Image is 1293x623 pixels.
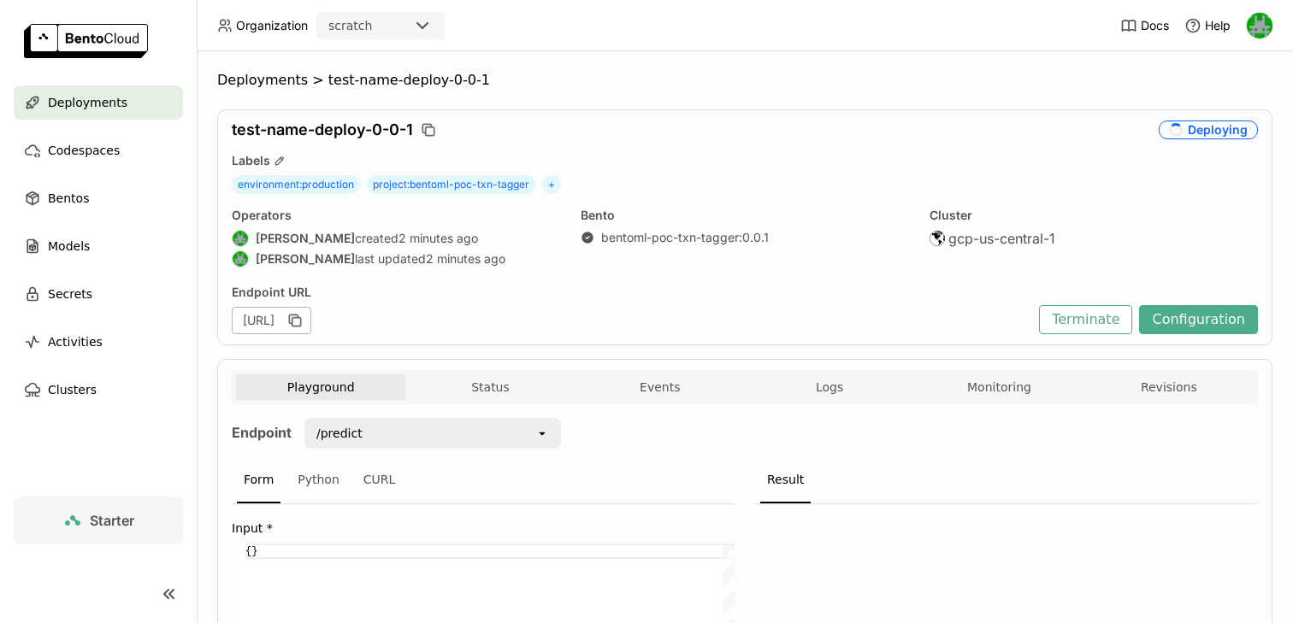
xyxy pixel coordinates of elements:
[1120,17,1169,34] a: Docs
[426,251,505,267] span: 2 minutes ago
[24,24,148,58] img: logo
[816,379,843,395] span: Logs
[930,208,1258,223] div: Cluster
[237,457,280,503] div: Form
[232,153,1258,168] div: Labels
[48,92,127,113] span: Deployments
[90,512,134,529] span: Starter
[535,426,549,440] svg: open
[1084,374,1254,400] button: Revisions
[367,175,535,194] span: project : bentoml-poc-txn-tagger
[217,72,308,89] span: Deployments
[217,72,1272,89] nav: Breadcrumbs navigation
[328,17,372,34] div: scratch
[48,284,92,304] span: Secrets
[601,230,769,245] a: bentoml-poc-txn-tagger:0.0.1
[1247,13,1272,38] img: Sean Hickey
[14,277,183,311] a: Secrets
[48,236,90,256] span: Models
[399,231,478,246] span: 2 minutes ago
[14,229,183,263] a: Models
[1184,17,1231,34] div: Help
[405,374,575,400] button: Status
[236,18,308,33] span: Organization
[233,251,248,267] img: Sean Hickey
[14,133,183,168] a: Codespaces
[914,374,1083,400] button: Monitoring
[1159,120,1258,139] div: Deploying
[14,497,183,544] a: Starter
[1166,120,1186,140] i: loading
[364,425,366,442] input: Selected /predict.
[1139,305,1258,334] button: Configuration
[14,85,183,120] a: Deployments
[48,188,89,209] span: Bentos
[232,175,360,194] span: environment : production
[1205,18,1231,33] span: Help
[14,181,183,215] a: Bentos
[245,545,257,557] span: {}
[291,457,346,503] div: Python
[14,373,183,407] a: Clusters
[256,231,355,246] strong: [PERSON_NAME]
[48,140,120,161] span: Codespaces
[232,208,560,223] div: Operators
[542,175,561,194] span: +
[308,72,328,89] span: >
[232,250,560,267] div: last updated
[233,231,248,246] img: Sean Hickey
[48,332,103,352] span: Activities
[236,374,405,400] button: Playground
[1039,305,1132,334] button: Terminate
[581,208,909,223] div: Bento
[760,457,811,503] div: Result
[14,325,183,359] a: Activities
[1141,18,1169,33] span: Docs
[48,379,97,400] span: Clusters
[328,72,490,89] span: test-name-deploy-0-0-1
[948,230,1055,247] span: gcp-us-central-1
[232,120,413,139] span: test-name-deploy-0-0-1
[232,521,735,535] label: Input *
[374,18,375,35] input: Selected scratch.
[576,374,745,400] button: Events
[232,230,560,247] div: created
[232,424,292,441] strong: Endpoint
[256,251,355,267] strong: [PERSON_NAME]
[232,307,311,334] div: [URL]
[232,285,1030,300] div: Endpoint URL
[357,457,403,503] div: CURL
[316,425,363,442] div: /predict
